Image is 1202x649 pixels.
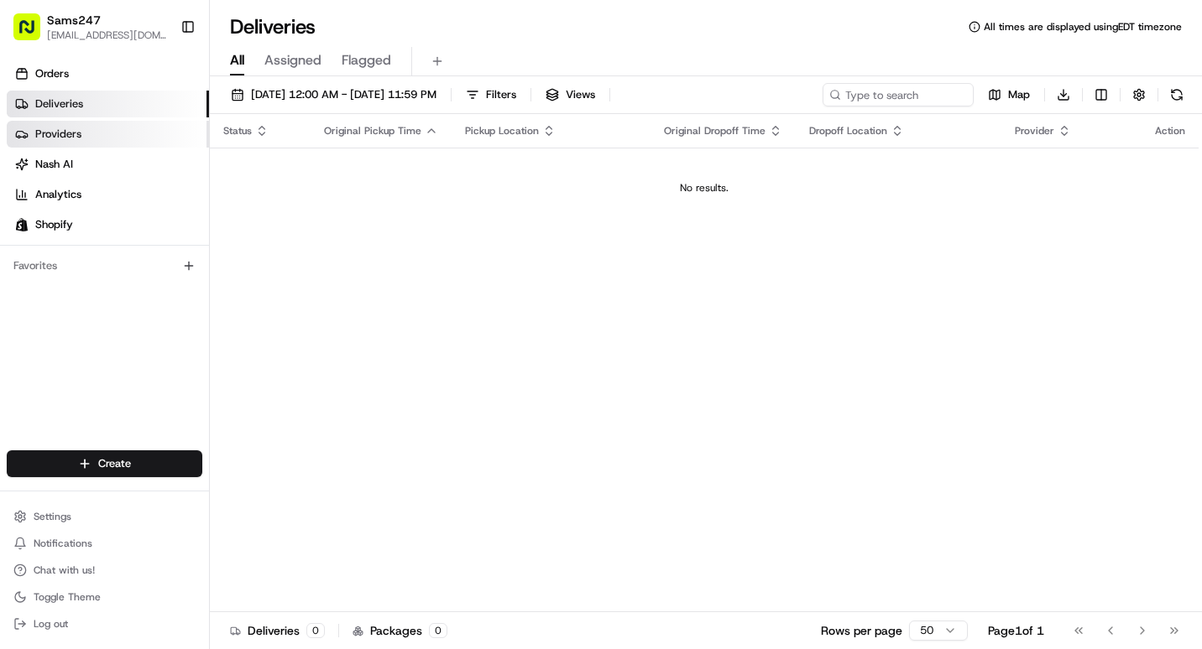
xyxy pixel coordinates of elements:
div: Deliveries [230,622,325,639]
img: Shopify logo [15,218,29,231]
div: 📗 [17,376,30,390]
span: Create [98,456,131,471]
div: Past conversations [17,218,112,231]
img: 4281594248423_2fcf9dad9f2a874258b8_72.png [35,160,65,190]
input: Type to search [823,83,974,106]
a: Shopify [7,211,209,238]
span: [DATE] 12:00 AM - [DATE] 11:59 PM [251,87,436,102]
button: See all [260,215,306,235]
span: Assigned [264,50,321,70]
span: Map [1008,87,1030,102]
div: Packages [353,622,447,639]
span: Dropoff Location [809,124,887,138]
button: Notifications [7,532,202,555]
button: Start new chat [285,165,306,185]
h1: Deliveries [230,13,316,40]
span: Log out [34,617,68,631]
span: Knowledge Base [34,375,128,392]
span: Views [566,87,595,102]
a: Deliveries [7,91,209,117]
a: Analytics [7,181,209,208]
img: 1736555255976-a54dd68f-1ca7-489b-9aae-adbdc363a1c4 [17,160,47,190]
div: Start new chat [76,160,275,177]
span: Pickup Location [465,124,539,138]
div: No results. [217,181,1192,195]
div: Action [1155,124,1185,138]
a: Orders [7,60,209,87]
a: 📗Knowledge Base [10,368,135,398]
button: [EMAIL_ADDRESS][DOMAIN_NAME] [47,29,167,42]
span: Provider [1015,124,1054,138]
p: Welcome 👋 [17,67,306,94]
span: Chat with us! [34,563,95,577]
img: Nash [17,17,50,50]
span: Filters [486,87,516,102]
button: [DATE] 12:00 AM - [DATE] 11:59 PM [223,83,444,106]
span: [PERSON_NAME] [52,305,136,319]
button: Filters [458,83,524,106]
span: Providers [35,127,81,142]
p: Rows per page [821,622,902,639]
img: Asif Zaman Khan [17,289,44,316]
button: Sams247[EMAIL_ADDRESS][DOMAIN_NAME] [7,7,174,47]
span: Shopify [35,217,73,232]
span: Status [223,124,252,138]
img: Andew Morris [17,244,44,271]
img: 1736555255976-a54dd68f-1ca7-489b-9aae-adbdc363a1c4 [34,306,47,319]
span: Orders [35,66,69,81]
button: Log out [7,612,202,636]
button: Create [7,450,202,477]
span: [DATE] [149,260,183,273]
div: Favorites [7,252,202,279]
div: 💻 [142,376,155,390]
button: Map [980,83,1037,106]
a: Nash AI [7,151,209,178]
button: Toggle Theme [7,585,202,609]
button: Refresh [1165,83,1189,106]
div: Page 1 of 1 [988,622,1044,639]
span: Notifications [34,537,92,550]
div: We're available if you need us! [76,177,231,190]
span: All [230,50,244,70]
span: Original Dropoff Time [664,124,766,138]
a: Powered byPylon [118,415,203,428]
input: Clear [44,108,277,126]
a: Providers [7,121,209,148]
div: 0 [429,623,447,638]
a: 💻API Documentation [135,368,276,398]
span: Deliveries [35,96,83,112]
button: Sams247 [47,12,101,29]
span: Analytics [35,187,81,202]
span: Original Pickup Time [324,124,421,138]
button: Chat with us! [7,558,202,582]
span: API Documentation [159,375,269,392]
span: [PERSON_NAME] [52,260,136,273]
span: Settings [34,510,71,523]
span: Pylon [167,416,203,428]
button: Settings [7,505,202,528]
span: Nash AI [35,157,73,172]
span: • [139,305,145,319]
span: Flagged [342,50,391,70]
span: [DATE] [149,305,183,319]
div: 0 [306,623,325,638]
span: • [139,260,145,273]
span: Toggle Theme [34,590,101,604]
button: Views [538,83,603,106]
span: All times are displayed using EDT timezone [984,20,1182,34]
